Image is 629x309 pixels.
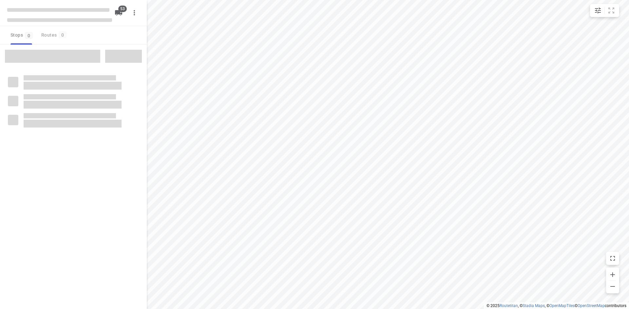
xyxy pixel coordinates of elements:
a: Routetitan [500,303,518,308]
button: Map settings [591,4,604,17]
a: OpenStreetMap [578,303,605,308]
div: small contained button group [590,4,619,17]
a: OpenMapTiles [549,303,575,308]
li: © 2025 , © , © © contributors [486,303,626,308]
a: Stadia Maps [523,303,545,308]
